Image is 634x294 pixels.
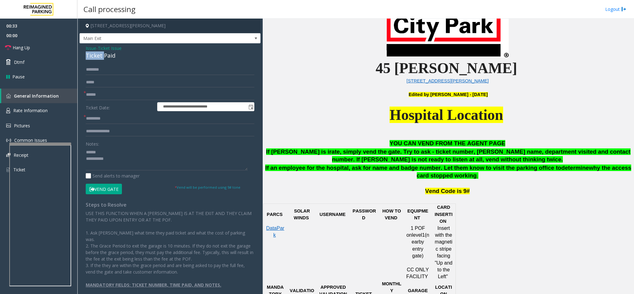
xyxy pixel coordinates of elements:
span: - [96,45,122,51]
span: HOW TO VEND [382,208,402,220]
span: Toggle popup [247,103,254,111]
p: USE THIS FUNCTION WHEN A [PERSON_NAME] IS AT THE EXIT AND THEY CLAIM THEY PAID UPON ENTRY OR AT T... [86,210,254,275]
span: If an employee for the hospital, ask for name and badge number. Let them know to visit the parkin... [265,165,561,171]
h3: Call processing [80,2,139,17]
span: Common Issues [14,137,47,143]
span: level [412,232,422,238]
span: CC ONLY FACILITY [406,267,430,279]
span: Ticket Issue [98,45,122,51]
img: 'icon' [6,167,10,173]
span: determine [561,165,589,171]
span: 45 [PERSON_NAME] [376,60,517,76]
label: Notes: [86,138,99,147]
label: Ticket Date: [84,102,156,112]
b: Edited by [PERSON_NAME] - [DATE] [409,92,488,97]
span: Hang Up [13,44,30,51]
span: PASSWORD [352,208,376,220]
button: Vend Gate [86,184,122,194]
img: 'icon' [6,108,10,113]
img: 'icon' [6,138,11,143]
span: Rate Information [13,108,48,113]
span: Vend Code is 9# [425,188,470,194]
span: General Information [14,93,59,99]
u: MANDATORY FIELDS: TICKET NUMBER, TIME PAID, AND NOTES. [86,282,221,288]
img: 'icon' [6,124,11,128]
small: Vend will be performed using 9# tone [175,185,240,190]
span: PARCS [267,212,282,217]
span: SOLAR WINDS [294,208,311,220]
span: Dtmf [14,59,24,65]
a: General Information [1,89,77,103]
a: [STREET_ADDRESS][PERSON_NAME] [407,78,489,83]
a: Logout [605,6,626,12]
label: Send alerts to manager [86,173,140,179]
img: 'icon' [6,94,11,98]
h4: Steps to Resolve [86,202,254,208]
h4: [STREET_ADDRESS][PERSON_NAME] [80,19,261,33]
span: USERNAME [320,212,346,217]
span: . [477,172,478,179]
span: Pictures [14,123,30,129]
span: Main Exit [80,33,224,43]
img: 'icon' [6,153,11,157]
span: CARD INSERTION [435,205,453,224]
span: If [PERSON_NAME] is irate, simply vend the gate. Try to ask - ticket number, [PERSON_NAME] name, ... [266,148,631,163]
div: Ticket Paid [86,51,254,60]
span: Issue [86,45,96,51]
span: Hospital Location [390,107,503,123]
span: YOU CAN VEND FROM THE AGENT PAGE [390,140,505,147]
span: 1 [422,232,425,238]
img: logout [621,6,626,12]
span: Pause [12,73,25,80]
span: EQUIPMENT [408,208,429,220]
